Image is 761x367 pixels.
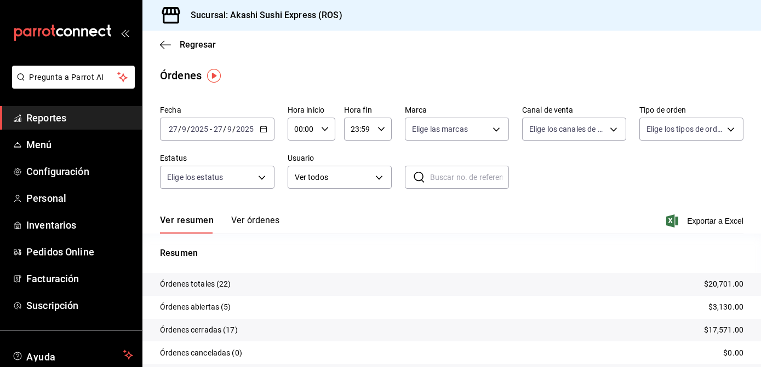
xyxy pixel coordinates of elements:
[160,347,242,359] p: Órdenes canceladas (0)
[231,215,279,234] button: Ver órdenes
[160,301,231,313] p: Órdenes abiertas (5)
[236,125,254,133] input: ----
[167,172,223,183] span: Elige los estatus
[160,215,279,234] div: navigation tabs
[187,125,190,133] span: /
[639,107,743,114] label: Tipo de orden
[26,110,133,125] span: Reportes
[26,137,133,152] span: Menú
[210,125,212,133] span: -
[160,215,214,234] button: Ver resumen
[160,155,274,162] label: Estatus
[26,218,133,232] span: Inventarios
[26,348,119,362] span: Ayuda
[704,324,743,336] p: $17,571.00
[178,125,181,133] span: /
[723,347,743,359] p: $0.00
[213,125,223,133] input: --
[160,324,238,336] p: Órdenes cerradas (17)
[121,28,129,37] button: open_drawer_menu
[412,124,468,135] span: Elige las marcas
[26,244,133,259] span: Pedidos Online
[168,125,178,133] input: --
[12,66,135,89] button: Pregunta a Parrot AI
[223,125,226,133] span: /
[160,247,743,260] p: Resumen
[182,9,342,22] h3: Sucursal: Akashi Sushi Express (ROS)
[207,69,221,83] img: Tooltip marker
[344,107,392,114] label: Hora fin
[190,125,209,133] input: ----
[160,278,231,290] p: Órdenes totales (22)
[668,214,743,228] button: Exportar a Excel
[181,125,187,133] input: --
[288,107,335,114] label: Hora inicio
[522,107,626,114] label: Canal de venta
[26,271,133,286] span: Facturación
[646,124,723,135] span: Elige los tipos de orden
[405,107,509,114] label: Marca
[704,278,743,290] p: $20,701.00
[26,298,133,313] span: Suscripción
[288,155,392,162] label: Usuario
[180,39,216,50] span: Regresar
[529,124,606,135] span: Elige los canales de venta
[232,125,236,133] span: /
[227,125,232,133] input: --
[430,166,509,188] input: Buscar no. de referencia
[160,107,274,114] label: Fecha
[26,164,133,179] span: Configuración
[30,72,118,83] span: Pregunta a Parrot AI
[295,172,371,183] span: Ver todos
[160,39,216,50] button: Regresar
[708,301,743,313] p: $3,130.00
[26,191,133,206] span: Personal
[8,79,135,91] a: Pregunta a Parrot AI
[160,67,202,84] div: Órdenes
